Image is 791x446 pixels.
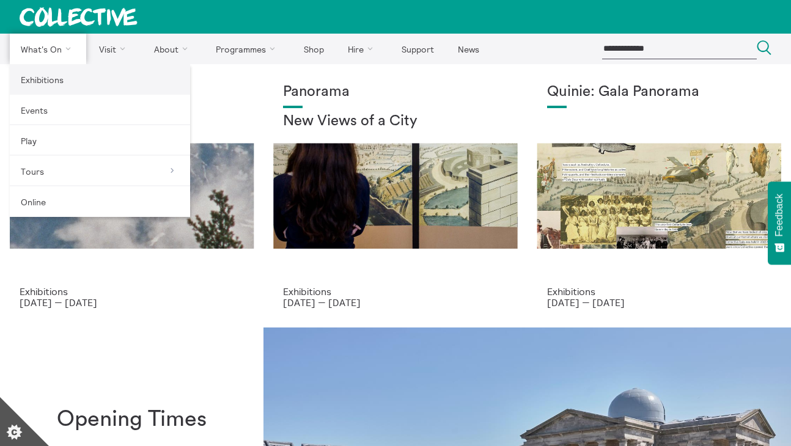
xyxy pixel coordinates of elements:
[20,286,244,297] p: Exhibitions
[89,34,141,64] a: Visit
[263,64,527,327] a: Collective Panorama June 2025 small file 8 Panorama New Views of a City Exhibitions [DATE] — [DATE]
[447,34,490,64] a: News
[20,297,244,308] p: [DATE] — [DATE]
[10,156,190,186] a: Tours
[283,286,507,297] p: Exhibitions
[10,95,190,125] a: Events
[547,297,771,308] p: [DATE] — [DATE]
[10,186,190,217] a: Online
[391,34,444,64] a: Support
[57,407,207,432] h1: Opening Times
[774,194,785,236] span: Feedback
[143,34,203,64] a: About
[293,34,334,64] a: Shop
[768,181,791,265] button: Feedback - Show survey
[10,34,86,64] a: What's On
[10,125,190,156] a: Play
[547,286,771,297] p: Exhibitions
[10,64,190,95] a: Exhibitions
[337,34,389,64] a: Hire
[283,113,507,130] h2: New Views of a City
[528,64,791,327] a: Josie Vallely Quinie: Gala Panorama Exhibitions [DATE] — [DATE]
[205,34,291,64] a: Programmes
[283,84,507,101] h1: Panorama
[283,297,507,308] p: [DATE] — [DATE]
[547,84,771,101] h1: Quinie: Gala Panorama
